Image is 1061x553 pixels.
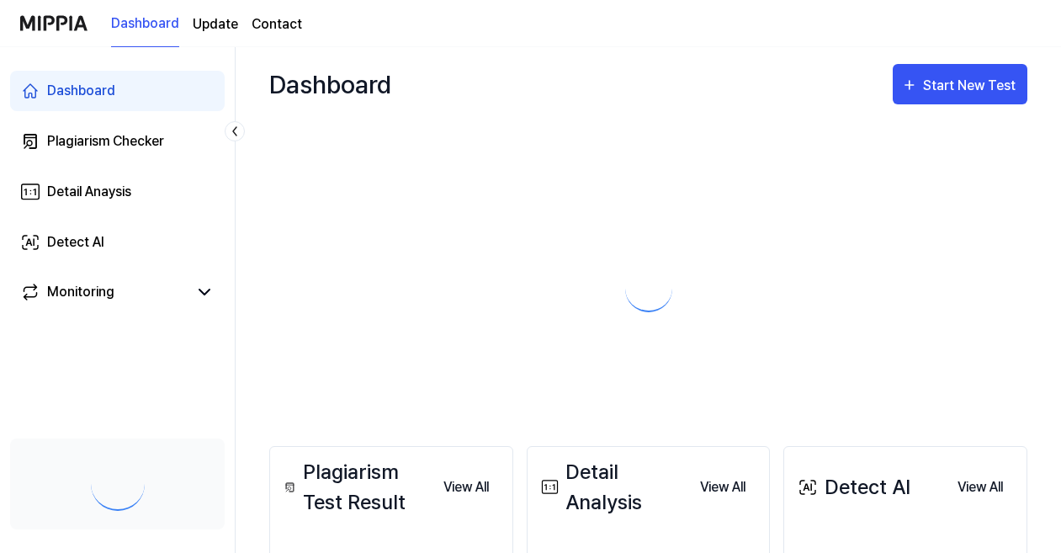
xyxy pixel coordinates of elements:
[252,14,302,35] a: Contact
[47,131,164,152] div: Plagiarism Checker
[10,121,225,162] a: Plagiarism Checker
[20,282,188,302] a: Monitoring
[893,64,1027,104] button: Start New Test
[10,172,225,212] a: Detail Anaysis
[923,75,1019,97] div: Start New Test
[269,64,391,104] div: Dashboard
[794,472,910,502] div: Detect AI
[47,232,104,253] div: Detect AI
[47,81,115,101] div: Dashboard
[193,14,238,35] a: Update
[944,471,1016,504] button: View All
[10,71,225,111] a: Dashboard
[47,282,114,302] div: Monitoring
[111,1,179,47] a: Dashboard
[47,182,131,202] div: Detail Anaysis
[10,222,225,263] a: Detect AI
[538,457,687,518] div: Detail Analysis
[280,457,430,518] div: Plagiarism Test Result
[687,471,759,504] button: View All
[430,471,502,504] button: View All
